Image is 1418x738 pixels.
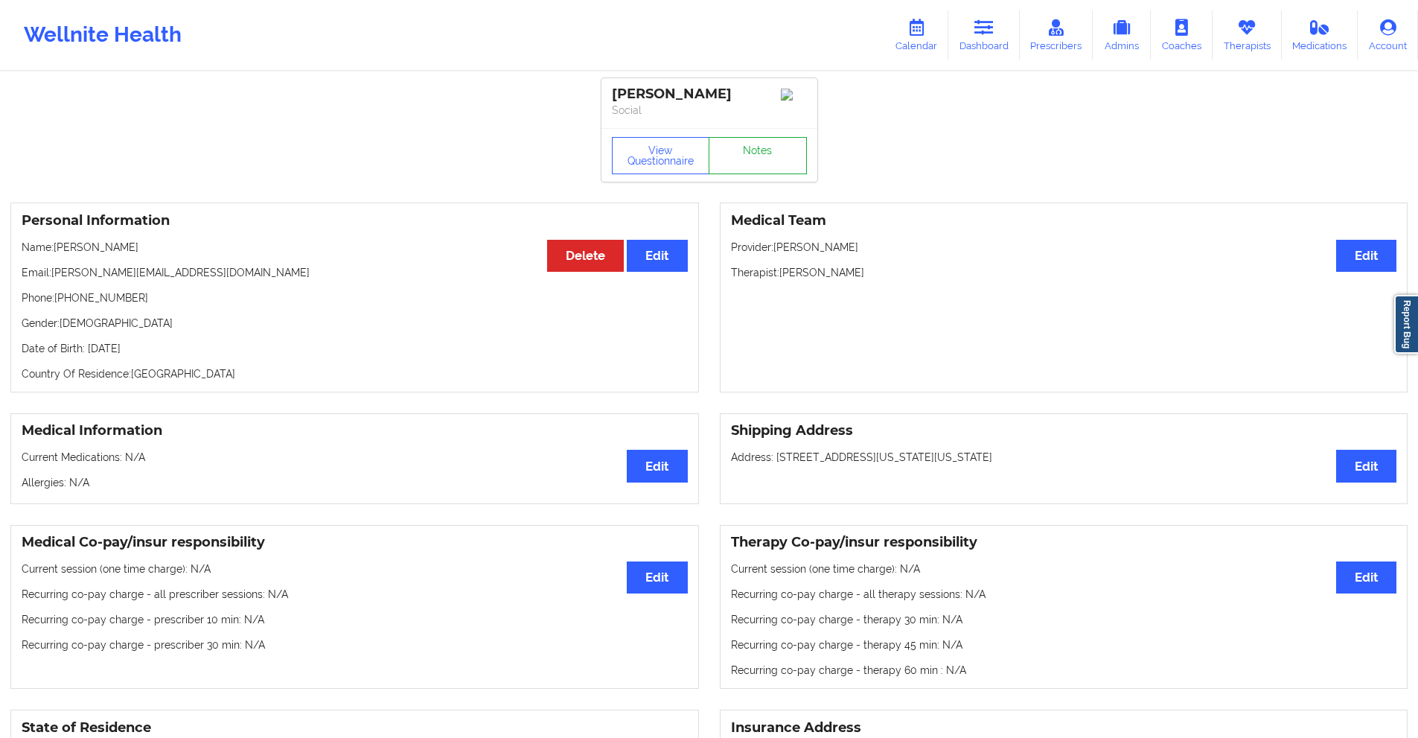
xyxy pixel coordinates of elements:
[731,562,1397,576] p: Current session (one time charge): N/A
[1020,10,1093,60] a: Prescribers
[1336,450,1396,482] button: Edit
[22,612,688,627] p: Recurring co-pay charge - prescriber 10 min : N/A
[731,637,1397,652] p: Recurring co-pay charge - therapy 45 min : N/A
[781,89,807,101] img: Image%2Fplaceholer-image.png
[1336,240,1396,272] button: Edit
[612,137,710,174] button: View Questionnaire
[731,534,1397,551] h3: Therapy Co-pay/insur responsibility
[948,10,1020,60] a: Dashboard
[22,719,688,737] h3: State of Residence
[627,562,687,594] button: Edit
[22,422,688,439] h3: Medical Information
[1093,10,1151,60] a: Admins
[22,212,688,229] h3: Personal Information
[22,316,688,331] p: Gender: [DEMOGRAPHIC_DATA]
[731,663,1397,678] p: Recurring co-pay charge - therapy 60 min : N/A
[22,450,688,465] p: Current Medications: N/A
[884,10,948,60] a: Calendar
[22,475,688,490] p: Allergies: N/A
[22,587,688,602] p: Recurring co-pay charge - all prescriber sessions : N/A
[22,637,688,652] p: Recurring co-pay charge - prescriber 30 min : N/A
[22,534,688,551] h3: Medical Co-pay/insur responsibility
[1336,562,1396,594] button: Edit
[22,562,688,576] p: Current session (one time charge): N/A
[22,366,688,381] p: Country Of Residence: [GEOGRAPHIC_DATA]
[1213,10,1282,60] a: Therapists
[731,450,1397,465] p: Address: [STREET_ADDRESS][US_STATE][US_STATE]
[22,290,688,305] p: Phone: [PHONE_NUMBER]
[731,587,1397,602] p: Recurring co-pay charge - all therapy sessions : N/A
[1151,10,1213,60] a: Coaches
[22,265,688,280] p: Email: [PERSON_NAME][EMAIL_ADDRESS][DOMAIN_NAME]
[1394,295,1418,354] a: Report Bug
[731,265,1397,280] p: Therapist: [PERSON_NAME]
[1282,10,1358,60] a: Medications
[627,450,687,482] button: Edit
[627,240,687,272] button: Edit
[22,341,688,356] p: Date of Birth: [DATE]
[731,422,1397,439] h3: Shipping Address
[547,240,624,272] button: Delete
[22,240,688,255] p: Name: [PERSON_NAME]
[1358,10,1418,60] a: Account
[731,719,1397,737] h3: Insurance Address
[709,137,807,174] a: Notes
[612,86,807,103] div: [PERSON_NAME]
[612,103,807,118] p: Social
[731,240,1397,255] p: Provider: [PERSON_NAME]
[731,212,1397,229] h3: Medical Team
[731,612,1397,627] p: Recurring co-pay charge - therapy 30 min : N/A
